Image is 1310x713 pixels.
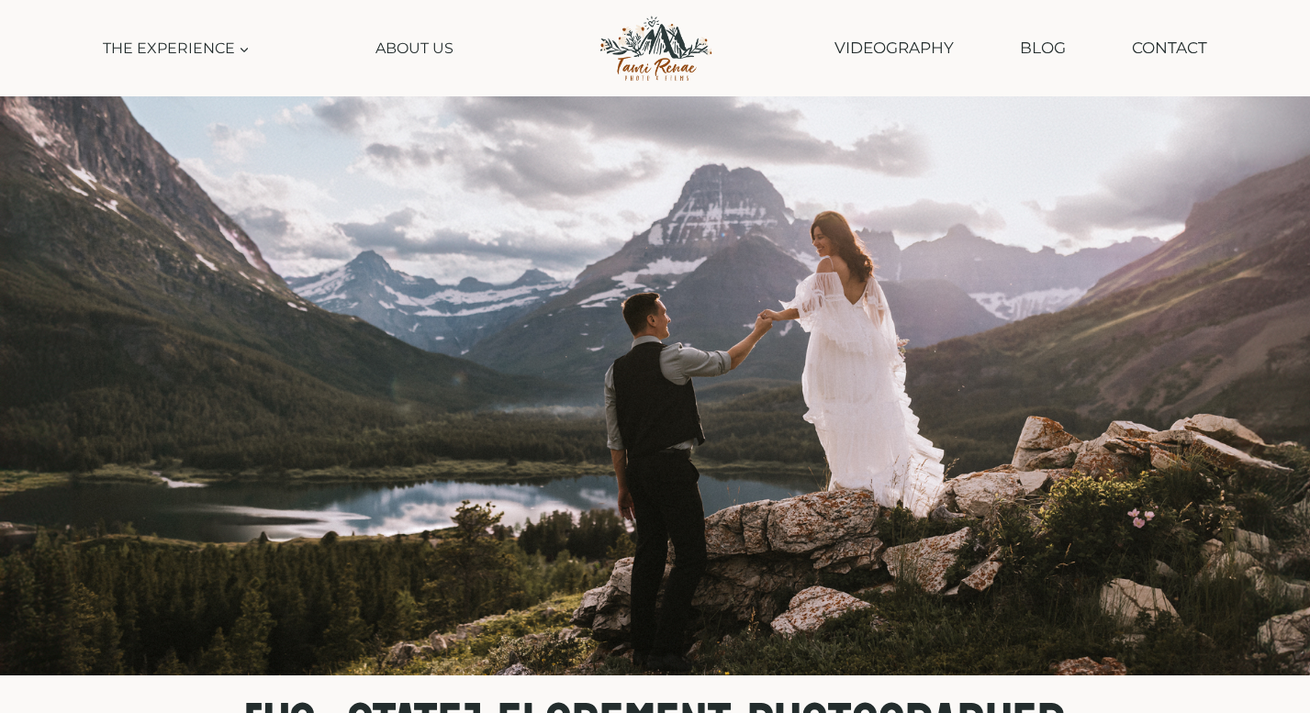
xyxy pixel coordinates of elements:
a: About Us [366,28,462,69]
a: Videography [825,25,963,72]
img: Tami Renae Photo & Films Logo [579,10,731,86]
a: The Experience [94,28,258,69]
nav: Primary [94,28,462,69]
a: Blog [1011,25,1075,72]
nav: Secondary [825,25,1216,72]
a: Contact [1123,25,1216,72]
span: The Experience [103,37,250,61]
